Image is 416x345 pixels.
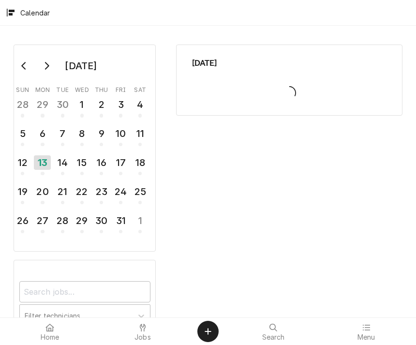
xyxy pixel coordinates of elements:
[92,83,111,94] th: Thursday
[74,213,89,228] div: 29
[35,97,50,112] div: 29
[35,184,50,199] div: 20
[94,213,109,228] div: 30
[133,126,148,141] div: 11
[94,155,109,170] div: 16
[94,126,109,141] div: 9
[4,320,96,343] a: Home
[13,83,32,94] th: Sunday
[53,83,72,94] th: Tuesday
[192,57,387,69] span: [DATE]
[74,97,89,112] div: 1
[35,213,50,228] div: 27
[35,126,50,141] div: 6
[15,126,30,141] div: 5
[113,213,128,228] div: 31
[74,184,89,199] div: 22
[133,97,148,112] div: 4
[113,97,128,112] div: 3
[72,83,91,94] th: Wednesday
[19,281,150,302] input: Search jobs...
[61,58,100,74] div: [DATE]
[113,126,128,141] div: 10
[357,333,375,341] span: Menu
[113,184,128,199] div: 24
[37,58,56,74] button: Go to next month
[55,126,70,141] div: 7
[94,97,109,112] div: 2
[134,333,151,341] span: Jobs
[262,333,285,341] span: Search
[94,184,109,199] div: 23
[19,272,150,337] div: Calendar Filters
[113,155,128,170] div: 17
[97,320,189,343] a: Jobs
[74,126,89,141] div: 8
[15,58,34,74] button: Go to previous month
[34,155,51,170] div: 13
[111,83,131,94] th: Friday
[74,155,89,170] div: 15
[15,155,30,170] div: 12
[320,320,412,343] a: Menu
[15,97,30,112] div: 28
[15,213,30,228] div: 26
[192,83,387,103] span: Loading...
[55,213,70,228] div: 28
[15,184,30,199] div: 19
[176,45,402,116] div: Calendar Calendar
[41,333,59,341] span: Home
[227,320,319,343] a: Search
[14,45,156,252] div: Calendar Day Picker
[55,97,70,112] div: 30
[133,155,148,170] div: 18
[55,155,70,170] div: 14
[55,184,70,199] div: 21
[133,213,148,228] div: 1
[131,83,150,94] th: Saturday
[133,184,148,199] div: 25
[32,83,53,94] th: Monday
[197,321,219,342] button: Create Object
